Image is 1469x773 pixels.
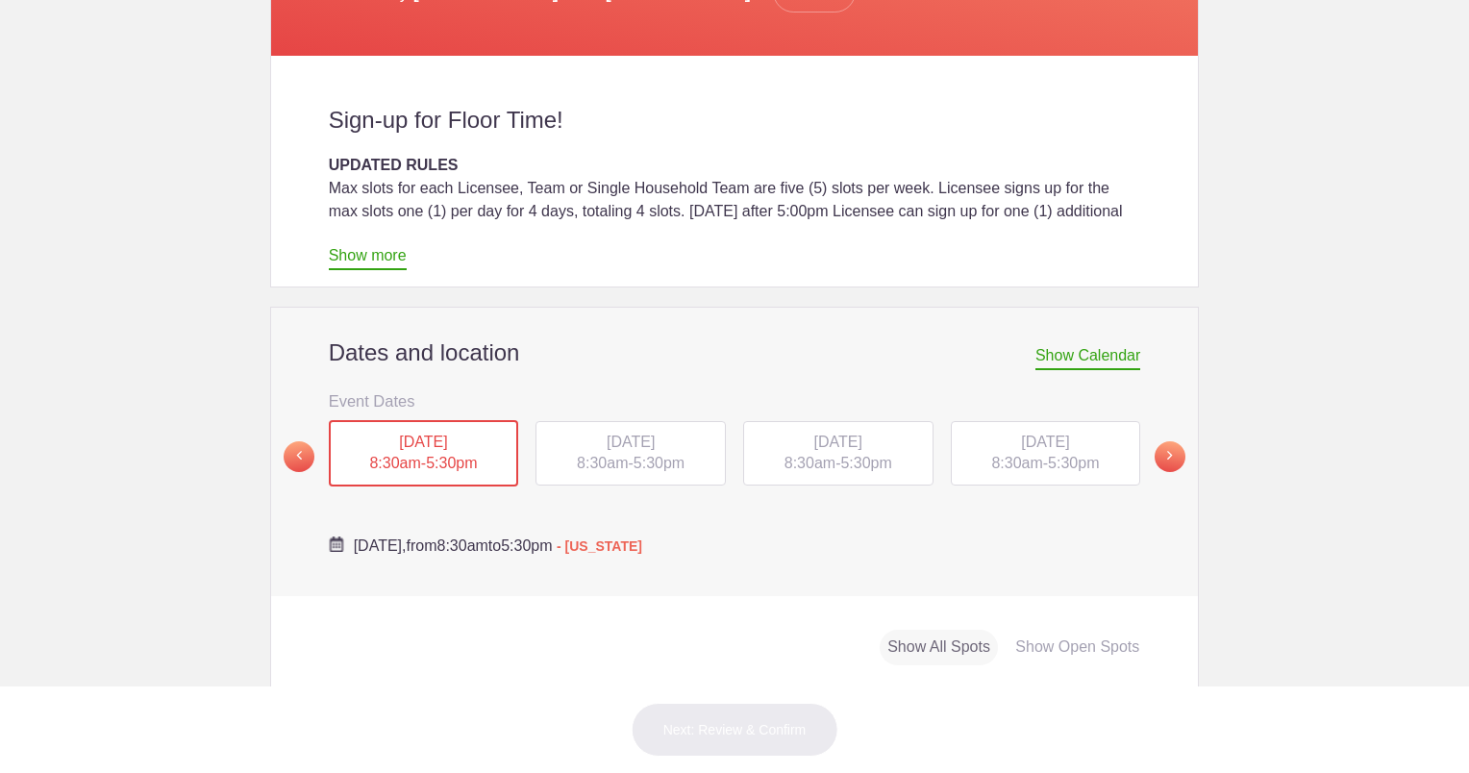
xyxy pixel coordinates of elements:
[951,421,1141,486] div: -
[369,455,420,471] span: 8:30am
[632,703,838,757] button: Next: Review & Confirm
[634,455,685,471] span: 5:30pm
[329,386,1141,415] h3: Event Dates
[742,420,934,487] button: [DATE] 8:30am-5:30pm
[535,420,727,487] button: [DATE] 8:30am-5:30pm
[784,455,835,471] span: 8:30am
[1035,347,1140,370] span: Show Calendar
[535,421,726,486] div: -
[1021,434,1069,450] span: [DATE]
[329,247,407,270] a: Show more
[329,106,1141,135] h2: Sign-up for Floor Time!
[399,434,447,450] span: [DATE]
[743,421,934,486] div: -
[991,455,1042,471] span: 8:30am
[557,538,642,554] span: - [US_STATE]
[328,419,520,488] button: [DATE] 8:30am-5:30pm
[329,157,459,173] strong: UPDATED RULES
[354,537,642,554] span: from to
[1008,630,1147,665] div: Show Open Spots
[880,630,998,665] div: Show All Spots
[329,338,1141,367] h2: Dates and location
[577,455,628,471] span: 8:30am
[814,434,862,450] span: [DATE]
[436,537,487,554] span: 8:30am
[426,455,477,471] span: 5:30pm
[607,434,655,450] span: [DATE]
[501,537,552,554] span: 5:30pm
[329,420,519,487] div: -
[1048,455,1099,471] span: 5:30pm
[354,537,407,554] span: [DATE],
[840,455,891,471] span: 5:30pm
[329,177,1141,269] div: Max slots for each Licensee, Team or Single Household Team are five (5) slots per week. Licensee ...
[329,536,344,552] img: Cal purple
[950,420,1142,487] button: [DATE] 8:30am-5:30pm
